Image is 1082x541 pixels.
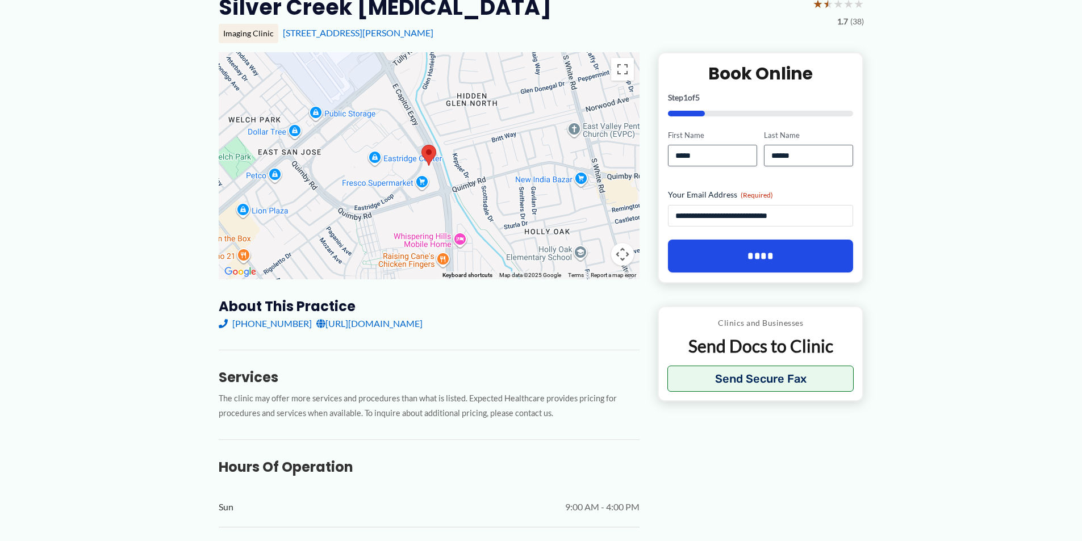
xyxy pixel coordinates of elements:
label: Your Email Address [668,189,854,200]
a: [URL][DOMAIN_NAME] [316,315,423,332]
img: Google [222,265,259,279]
button: Toggle fullscreen view [611,58,634,81]
a: Terms [568,272,584,278]
p: The clinic may offer more services and procedures than what is listed. Expected Healthcare provid... [219,391,640,422]
h3: About this practice [219,297,640,315]
span: Sun [219,498,233,515]
span: 1 [683,93,688,102]
div: Imaging Clinic [219,24,278,43]
span: (38) [850,14,864,29]
label: Last Name [764,130,853,141]
p: Send Docs to Clinic [667,335,854,357]
button: Keyboard shortcuts [442,271,492,279]
a: Open this area in Google Maps (opens a new window) [222,265,259,279]
p: Clinics and Businesses [667,316,854,330]
span: Map data ©2025 Google [499,272,561,278]
span: 5 [695,93,700,102]
a: [STREET_ADDRESS][PERSON_NAME] [283,27,433,38]
a: Report a map error [591,272,636,278]
span: 9:00 AM - 4:00 PM [565,498,640,515]
button: Send Secure Fax [667,366,854,392]
button: Map camera controls [611,243,634,266]
label: First Name [668,130,757,141]
span: (Required) [741,191,773,199]
span: 1.7 [837,14,848,29]
h3: Services [219,368,640,386]
p: Step of [668,94,854,102]
a: [PHONE_NUMBER] [219,315,312,332]
h3: Hours of Operation [219,458,640,476]
h2: Book Online [668,62,854,85]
